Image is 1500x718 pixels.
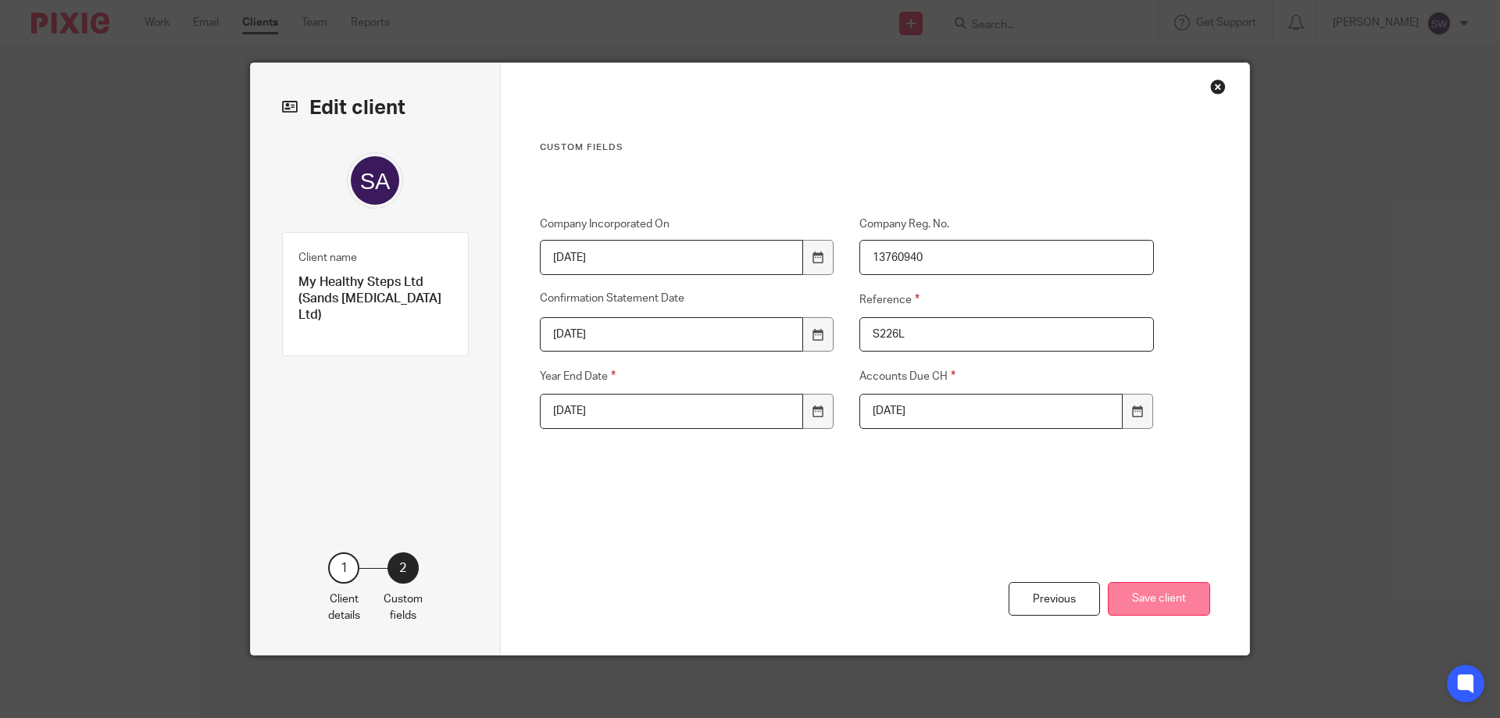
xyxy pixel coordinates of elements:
p: Custom fields [384,591,423,623]
h2: Edit client [282,95,469,121]
input: YYYY-MM-DD [540,317,804,352]
input: YYYY-MM-DD [859,394,1123,429]
div: 2 [387,552,419,584]
p: Client details [328,591,360,623]
input: YYYY-MM-DD [540,240,804,275]
div: 1 [328,552,359,584]
label: Year End Date [540,367,835,385]
p: My Healthy Steps Ltd (Sands [MEDICAL_DATA] Ltd) [298,274,452,324]
input: YYYY-MM-DD [540,394,804,429]
label: Company Reg. No. [859,216,1155,232]
div: Close this dialog window [1210,79,1226,95]
label: Company Incorporated On [540,216,835,232]
label: Accounts Due CH [859,367,1155,385]
label: Confirmation Statement Date [540,291,835,309]
label: Client name [298,250,357,266]
button: Save client [1108,582,1210,616]
div: Previous [1009,582,1100,616]
h3: Custom fields [540,141,1155,154]
img: svg%3E [347,152,403,209]
label: Reference [859,291,1155,309]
